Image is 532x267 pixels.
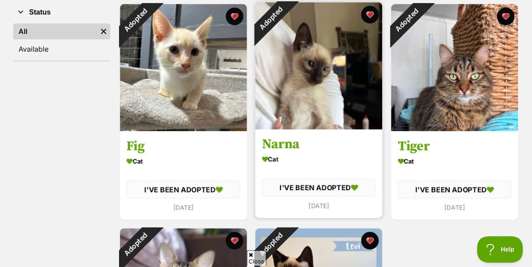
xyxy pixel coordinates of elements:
div: Cat [262,153,376,165]
button: favourite [361,232,379,249]
img: Narna [255,2,382,129]
div: Status [13,22,110,60]
a: Adopted [120,124,247,133]
iframe: Help Scout Beacon - Open [477,236,523,263]
button: favourite [361,6,379,23]
img: Fig [120,4,247,131]
h3: Narna [262,136,376,153]
a: Tiger Cat I'VE BEEN ADOPTED [DATE] favourite [391,131,518,220]
button: favourite [226,8,243,25]
div: [DATE] [126,201,240,213]
button: favourite [497,8,514,25]
a: Remove filter [97,23,110,39]
h3: Fig [126,138,240,154]
div: [DATE] [398,201,511,213]
a: All [13,23,97,39]
button: favourite [226,232,243,249]
img: Tiger [391,4,518,131]
h3: Tiger [398,138,511,154]
button: Status [13,7,110,18]
div: I'VE BEEN ADOPTED [126,180,240,199]
div: I'VE BEEN ADOPTED [398,180,511,199]
div: [DATE] [262,199,376,211]
div: Cat [126,154,240,167]
a: Adopted [391,124,518,133]
a: Adopted [255,123,382,132]
a: Narna Cat I'VE BEEN ADOPTED [DATE] favourite [255,129,382,218]
a: Fig Cat I'VE BEEN ADOPTED [DATE] favourite [120,131,247,220]
span: Close [247,250,266,266]
div: Cat [398,154,511,167]
a: Available [13,41,110,57]
div: I'VE BEEN ADOPTED [262,178,376,197]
